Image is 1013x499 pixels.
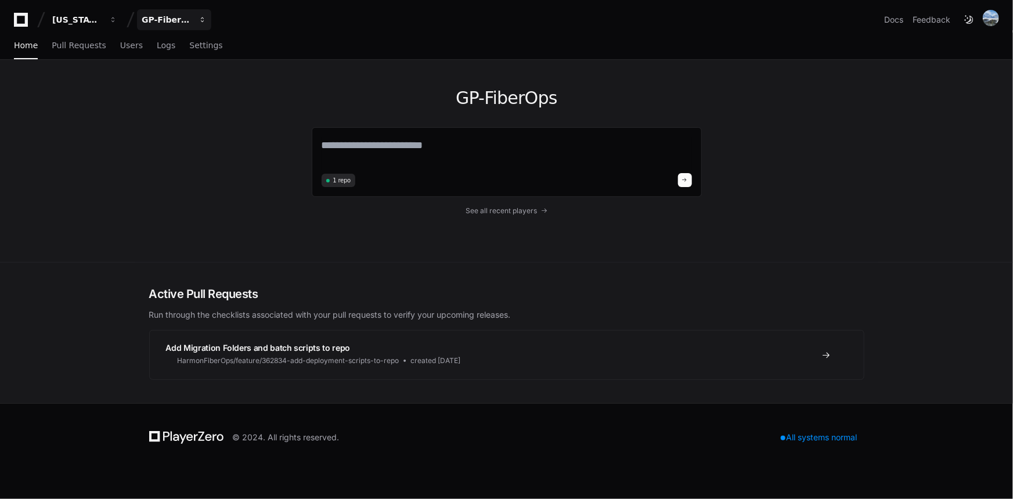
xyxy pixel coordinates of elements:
[149,286,864,302] h2: Active Pull Requests
[189,42,222,49] span: Settings
[189,33,222,59] a: Settings
[120,42,143,49] span: Users
[233,432,340,443] div: © 2024. All rights reserved.
[52,14,102,26] div: [US_STATE] Pacific
[14,33,38,59] a: Home
[466,206,537,216] span: See all recent players
[157,42,175,49] span: Logs
[913,14,950,26] button: Feedback
[774,429,864,446] div: All systems normal
[52,33,106,59] a: Pull Requests
[312,206,702,216] a: See all recent players
[142,14,192,26] div: GP-FiberOps
[884,14,903,26] a: Docs
[150,331,864,379] a: Add Migration Folders and batch scripts to repoHarmonFiberOps/feature/362834-add-deployment-scrip...
[178,356,399,365] span: HarmonFiberOps/feature/362834-add-deployment-scripts-to-repo
[166,343,351,353] span: Add Migration Folders and batch scripts to repo
[120,33,143,59] a: Users
[333,176,351,185] span: 1 repo
[14,42,38,49] span: Home
[137,9,211,30] button: GP-FiberOps
[149,309,864,321] p: Run through the checklists associated with your pull requests to verify your upcoming releases.
[52,42,106,49] span: Pull Requests
[157,33,175,59] a: Logs
[312,88,702,109] h1: GP-FiberOps
[983,10,999,26] img: 153204938
[48,9,122,30] button: [US_STATE] Pacific
[411,356,461,365] span: created [DATE]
